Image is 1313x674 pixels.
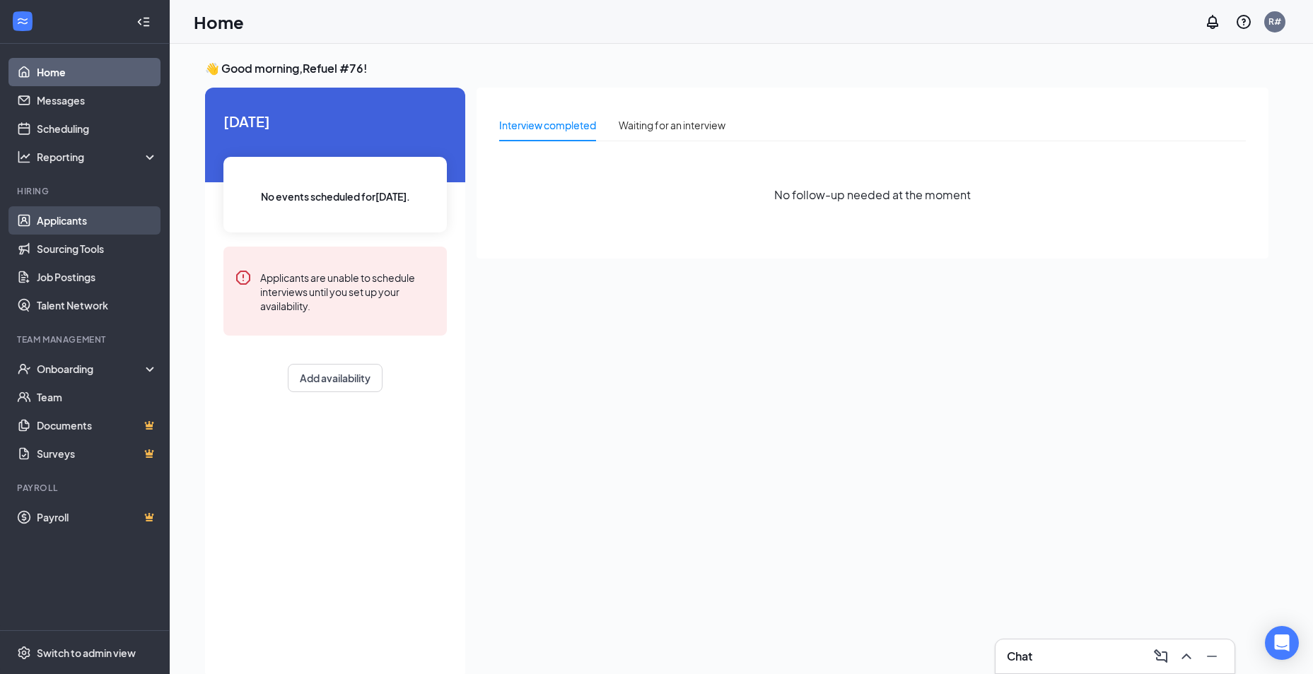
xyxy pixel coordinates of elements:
button: Minimize [1201,645,1223,668]
a: PayrollCrown [37,503,158,531]
svg: QuestionInfo [1235,13,1252,30]
div: R# [1268,16,1281,28]
div: Team Management [17,333,155,345]
svg: Notifications [1204,13,1221,30]
a: SurveysCrown [37,439,158,468]
a: Team [37,383,158,411]
div: Open Intercom Messenger [1265,626,1299,660]
div: Interview completed [499,117,596,133]
a: Sourcing Tools [37,235,158,263]
a: Messages [37,86,158,114]
div: Waiting for an interview [619,117,725,133]
h3: 👋 Good morning, Refuel #76 ! [205,61,1268,76]
h3: Chat [1007,649,1032,664]
a: Talent Network [37,291,158,319]
a: Job Postings [37,263,158,291]
button: ComposeMessage [1150,645,1172,668]
div: Hiring [17,185,155,197]
svg: Settings [17,646,31,660]
button: Add availability [288,364,383,392]
span: [DATE] [223,110,447,132]
svg: ComposeMessage [1152,648,1169,665]
span: No follow-up needed at the moment [774,186,971,203]
div: Onboarding [37,362,146,376]
div: Reporting [37,150,158,164]
button: ChevronUp [1175,645,1198,668]
h1: Home [194,10,244,34]
svg: UserCheck [17,362,31,376]
svg: WorkstreamLogo [16,14,30,28]
div: Payroll [17,482,155,494]
svg: ChevronUp [1178,648,1195,665]
svg: Minimize [1203,648,1220,665]
div: Switch to admin view [37,646,136,660]
svg: Collapse [136,15,151,29]
a: Home [37,58,158,86]
a: DocumentsCrown [37,411,158,439]
a: Applicants [37,206,158,235]
a: Scheduling [37,114,158,143]
svg: Analysis [17,150,31,164]
span: No events scheduled for [DATE] . [261,189,410,204]
svg: Error [235,269,252,286]
div: Applicants are unable to schedule interviews until you set up your availability. [260,269,436,313]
